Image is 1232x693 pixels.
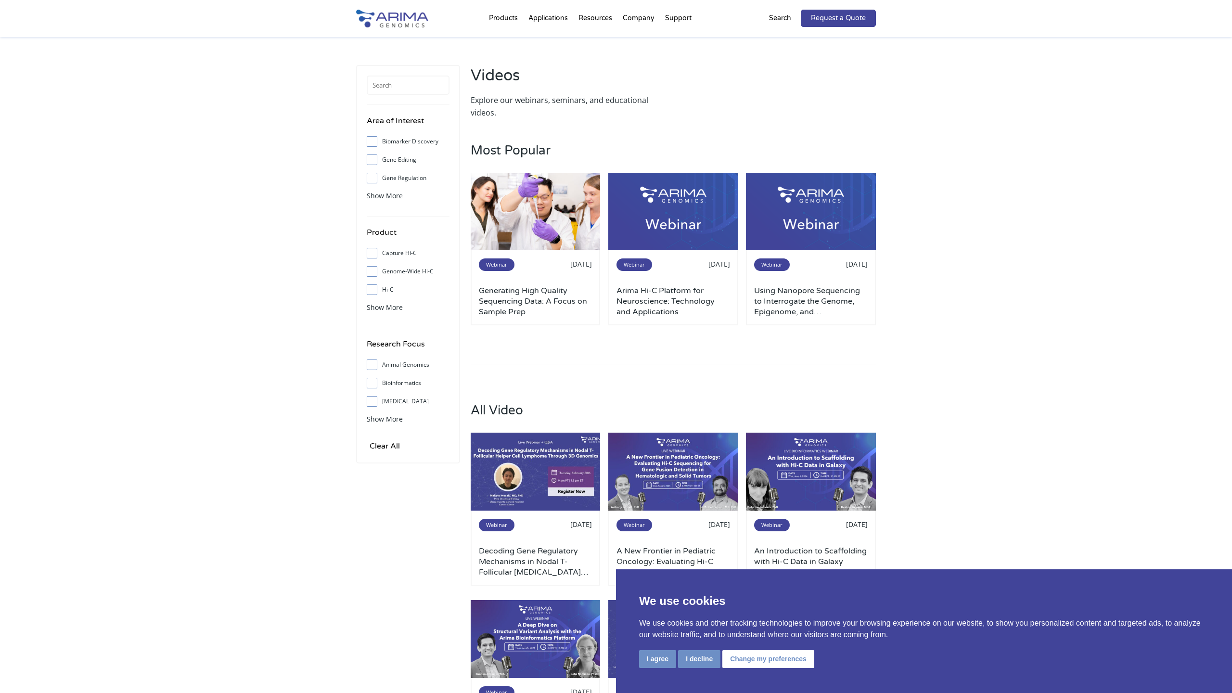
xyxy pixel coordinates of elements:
[746,173,876,251] img: Arima-Webinar-500x300.png
[367,376,449,390] label: Bioinformatics
[367,303,403,312] span: Show More
[367,226,449,246] h4: Product
[479,546,592,577] a: Decoding Gene Regulatory Mechanisms in Nodal T-Follicular [MEDICAL_DATA] [MEDICAL_DATA] Through 3...
[367,171,449,185] label: Gene Regulation
[616,258,652,271] span: Webinar
[471,65,668,94] h2: Videos
[367,358,449,372] label: Animal Genomics
[616,546,730,577] a: A New Frontier in Pediatric Oncology: Evaluating Hi-C Sequencing for Gene Fusion Detection in Hem...
[639,592,1209,610] p: We use cookies
[367,115,449,134] h4: Area of Interest
[367,153,449,167] label: Gene Editing
[616,519,652,531] span: Webinar
[367,394,449,409] label: [MEDICAL_DATA]
[754,519,790,531] span: Webinar
[846,259,868,269] span: [DATE]
[801,10,876,27] a: Request a Quote
[471,600,601,678] img: January-2024-Webinar-1-500x300.jpg
[367,264,449,279] label: Genome-Wide Hi-C
[471,403,876,433] h3: All Video
[769,12,791,25] p: Search
[746,433,876,511] img: June-2024-Webinar-500x300.jpg
[846,520,868,529] span: [DATE]
[367,191,403,200] span: Show More
[639,650,676,668] button: I agree
[616,285,730,317] a: Arima Hi-C Platform for Neuroscience: Technology and Applications
[367,439,403,453] input: Clear All
[356,10,428,27] img: Arima-Genomics-logo
[471,173,601,251] img: IMG_2091-500x300.jpg
[708,259,730,269] span: [DATE]
[754,285,868,317] a: Using Nanopore Sequencing to Interrogate the Genome, Epigenome, and Transcriptome
[608,600,738,678] img: August-2023-Webinar-1-1-500x300.jpg
[471,143,876,173] h3: Most Popular
[367,338,449,358] h4: Research Focus
[367,246,449,260] label: Capture Hi-C
[639,617,1209,641] p: We use cookies and other tracking technologies to improve your browsing experience on our website...
[722,650,814,668] button: Change my preferences
[570,259,592,269] span: [DATE]
[367,282,449,297] label: Hi-C
[678,650,720,668] button: I decline
[608,173,738,251] img: Arima-Webinar-500x300.png
[570,520,592,529] span: [DATE]
[367,414,403,423] span: Show More
[754,258,790,271] span: Webinar
[754,546,868,577] a: An Introduction to Scaffolding with Hi-C Data in Galaxy
[367,134,449,149] label: Biomarker Discovery
[608,433,738,511] img: September-2024-Webinar-Anthony-S-and-Midhat-F-500x300.jpg
[479,285,592,317] a: Generating High Quality Sequencing Data: A Focus on Sample Prep
[471,433,601,511] img: February-2025-Webinar-Cover-1-500x300.jpg
[708,520,730,529] span: [DATE]
[367,76,449,95] input: Search
[479,519,514,531] span: Webinar
[471,94,668,119] p: Explore our webinars, seminars, and educational videos.
[479,258,514,271] span: Webinar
